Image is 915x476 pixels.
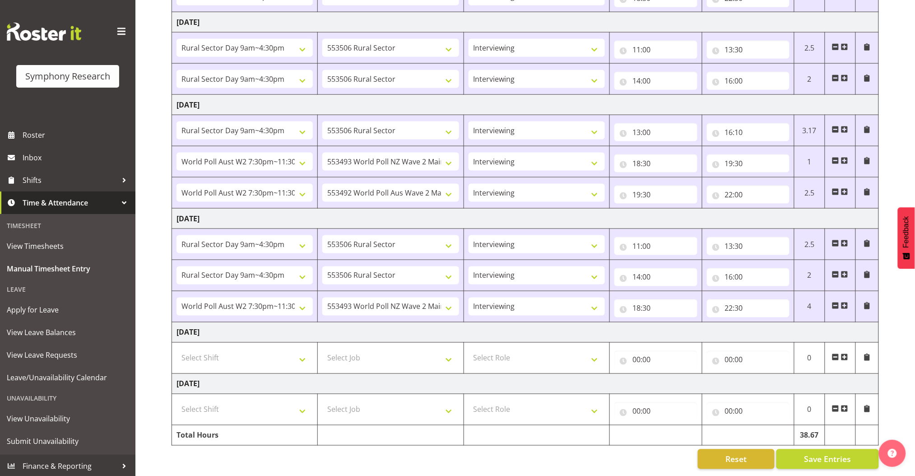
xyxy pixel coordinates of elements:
[2,257,133,280] a: Manual Timesheet Entry
[614,41,697,59] input: Click to select...
[7,326,129,339] span: View Leave Balances
[2,389,133,407] div: Unavailability
[2,407,133,430] a: View Unavailability
[614,154,697,173] input: Click to select...
[7,371,129,384] span: Leave/Unavailability Calendar
[7,303,129,317] span: Apply for Leave
[794,291,825,322] td: 4
[888,449,897,458] img: help-xxl-2.png
[172,209,879,229] td: [DATE]
[614,123,697,141] input: Click to select...
[614,268,697,286] input: Click to select...
[7,262,129,275] span: Manual Timesheet Entry
[2,280,133,299] div: Leave
[707,402,790,420] input: Click to select...
[794,33,825,64] td: 2.5
[2,430,133,453] a: Submit Unavailability
[707,268,790,286] input: Click to select...
[23,128,131,142] span: Roster
[707,72,790,90] input: Click to select...
[7,23,81,41] img: Rosterit website logo
[2,216,133,235] div: Timesheet
[804,453,851,465] span: Save Entries
[614,402,697,420] input: Click to select...
[2,299,133,321] a: Apply for Leave
[794,115,825,146] td: 3.17
[794,343,825,374] td: 0
[23,459,117,473] span: Finance & Reporting
[172,12,879,33] td: [DATE]
[23,196,117,210] span: Time & Attendance
[614,186,697,204] input: Click to select...
[7,348,129,362] span: View Leave Requests
[7,239,129,253] span: View Timesheets
[794,425,825,446] td: 38.67
[707,237,790,255] input: Click to select...
[725,453,747,465] span: Reset
[614,237,697,255] input: Click to select...
[172,95,879,115] td: [DATE]
[614,299,697,317] input: Click to select...
[2,235,133,257] a: View Timesheets
[707,186,790,204] input: Click to select...
[794,177,825,209] td: 2.5
[776,449,879,469] button: Save Entries
[614,351,697,369] input: Click to select...
[172,374,879,394] td: [DATE]
[902,216,910,248] span: Feedback
[23,151,131,164] span: Inbox
[794,229,825,260] td: 2.5
[898,207,915,269] button: Feedback - Show survey
[2,366,133,389] a: Leave/Unavailability Calendar
[23,173,117,187] span: Shifts
[614,72,697,90] input: Click to select...
[2,321,133,344] a: View Leave Balances
[707,154,790,173] input: Click to select...
[707,41,790,59] input: Click to select...
[794,394,825,425] td: 0
[794,64,825,95] td: 2
[794,260,825,291] td: 2
[794,146,825,177] td: 1
[25,70,110,83] div: Symphony Research
[172,425,318,446] td: Total Hours
[707,123,790,141] input: Click to select...
[707,299,790,317] input: Click to select...
[707,351,790,369] input: Click to select...
[172,322,879,343] td: [DATE]
[698,449,775,469] button: Reset
[2,344,133,366] a: View Leave Requests
[7,412,129,425] span: View Unavailability
[7,434,129,448] span: Submit Unavailability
